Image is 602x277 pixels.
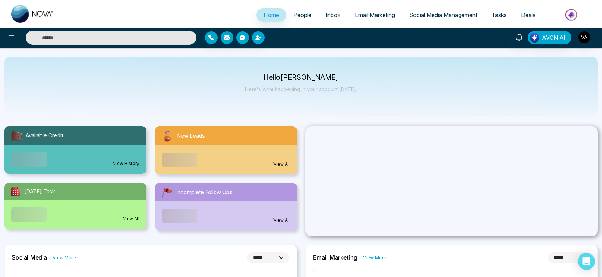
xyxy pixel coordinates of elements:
img: todayTask.svg [10,186,21,197]
h2: Email Marketing [313,254,357,261]
a: View More [363,254,386,261]
a: Tasks [484,8,514,22]
span: People [293,11,311,18]
span: Inbox [326,11,341,18]
button: AVON AI [528,31,571,44]
span: Tasks [492,11,507,18]
a: Email Marketing [348,8,402,22]
p: Hello [PERSON_NAME] [245,74,357,81]
span: Home [264,11,279,18]
span: Available Credit [26,132,63,140]
a: Inbox [319,8,348,22]
span: [DATE] Task [24,188,55,196]
img: User Avatar [578,31,590,43]
span: Email Marketing [355,11,395,18]
img: followUps.svg [161,186,173,199]
img: Market-place.gif [546,7,598,23]
img: availableCredit.svg [10,129,23,142]
p: Here's what happening in your account [DATE]. [245,86,357,92]
a: View All [273,217,290,223]
span: New Leads [177,132,205,140]
img: Lead Flow [530,33,539,43]
a: Incomplete Follow UpsView All [151,183,301,231]
h2: Social Media [12,254,47,261]
a: New LeadsView All [151,126,301,174]
a: View More [53,254,76,261]
span: AVON AI [542,33,565,42]
span: Incomplete Follow Ups [176,188,232,196]
span: Social Media Management [409,11,477,18]
img: Nova CRM Logo [11,5,54,23]
div: Open Intercom Messenger [578,253,595,270]
img: newLeads.svg [161,129,174,143]
a: View All [123,216,139,222]
a: Social Media Management [402,8,484,22]
a: View All [273,161,290,167]
a: People [286,8,319,22]
a: Deals [514,8,543,22]
span: Deals [521,11,536,18]
a: Home [256,8,286,22]
a: View History [113,160,139,167]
